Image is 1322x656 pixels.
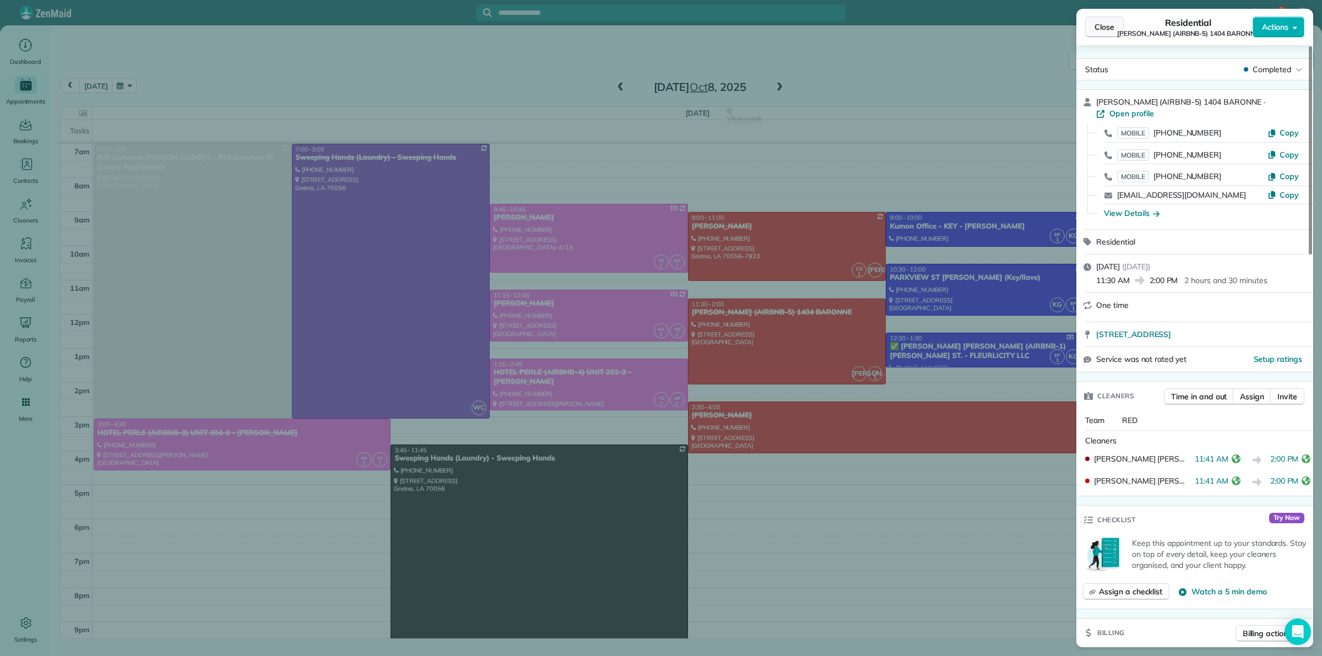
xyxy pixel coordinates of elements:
span: [PERSON_NAME] (AIRBNB-5) 1404 BARONNE [1096,97,1261,107]
span: ( [DATE] ) [1122,262,1150,272]
button: View Details [1104,208,1160,219]
span: Watch a 5 min demo [1191,586,1266,597]
button: Invite [1270,388,1304,405]
span: MOBILE [1117,127,1149,139]
a: [EMAIL_ADDRESS][DOMAIN_NAME] [1117,190,1246,200]
button: Watch a 5 min demo [1178,586,1266,597]
span: Assign a checklist [1099,586,1162,597]
span: 2:00 PM [1270,453,1299,467]
span: Cleaners [1097,391,1134,402]
span: Time in and out [1171,391,1227,402]
button: Time in and out [1164,388,1234,405]
a: [STREET_ADDRESS] [1096,329,1307,340]
span: Residential [1165,16,1212,29]
a: MOBILE[PHONE_NUMBER] [1117,171,1221,182]
span: MOBILE [1117,171,1149,182]
p: Keep this appointment up to your standards. Stay on top of every detail, keep your cleaners organ... [1132,538,1307,571]
span: [PERSON_NAME] [PERSON_NAME] [1094,475,1190,486]
span: Copy [1280,190,1299,200]
span: RED [1122,415,1137,425]
button: Assign a checklist [1083,583,1169,600]
span: [PHONE_NUMBER] [1153,128,1221,138]
span: Billing [1097,627,1125,638]
span: Invite [1277,391,1297,402]
span: Close [1095,21,1114,32]
button: Copy [1267,127,1299,138]
span: Open profile [1109,108,1154,119]
button: Copy [1267,171,1299,182]
span: One time [1096,300,1129,310]
span: 2:00 PM [1270,475,1299,489]
span: Cleaners [1085,436,1117,446]
span: Copy [1280,128,1299,138]
div: Open Intercom Messenger [1285,619,1311,645]
span: Team [1085,415,1104,425]
button: Assign [1233,388,1271,405]
span: 11:41 AM [1195,453,1228,467]
span: [STREET_ADDRESS] [1096,329,1171,340]
span: 2:00 PM [1150,275,1178,286]
span: Checklist [1097,514,1136,525]
span: Actions [1262,21,1288,32]
a: MOBILE[PHONE_NUMBER] [1117,149,1221,160]
span: MOBILE [1117,149,1149,161]
span: 11:41 AM [1195,475,1228,489]
span: Residential [1096,237,1135,247]
span: Assign [1240,391,1264,402]
span: [DATE] [1096,262,1120,272]
span: Completed [1253,64,1291,75]
a: Open profile [1096,108,1154,119]
p: 2 hours and 30 minutes [1184,275,1267,286]
span: Copy [1280,171,1299,181]
button: Setup ratings [1254,354,1303,365]
span: [PHONE_NUMBER] [1153,171,1221,181]
span: Service was not rated yet [1096,354,1186,365]
span: Setup ratings [1254,354,1303,364]
span: [PERSON_NAME] (AIRBNB-5) 1404 BARONNE [1117,29,1259,38]
button: Copy [1267,189,1299,200]
span: Try Now [1269,513,1304,524]
button: Close [1085,17,1124,37]
span: Billing actions [1243,628,1292,639]
span: · [1261,97,1267,106]
span: [PERSON_NAME] [PERSON_NAME] [1094,453,1190,464]
span: [PHONE_NUMBER] [1153,150,1221,160]
span: Status [1085,64,1108,74]
span: Copy [1280,150,1299,160]
a: MOBILE[PHONE_NUMBER] [1117,127,1221,138]
span: 11:30 AM [1096,275,1130,286]
button: Copy [1267,149,1299,160]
